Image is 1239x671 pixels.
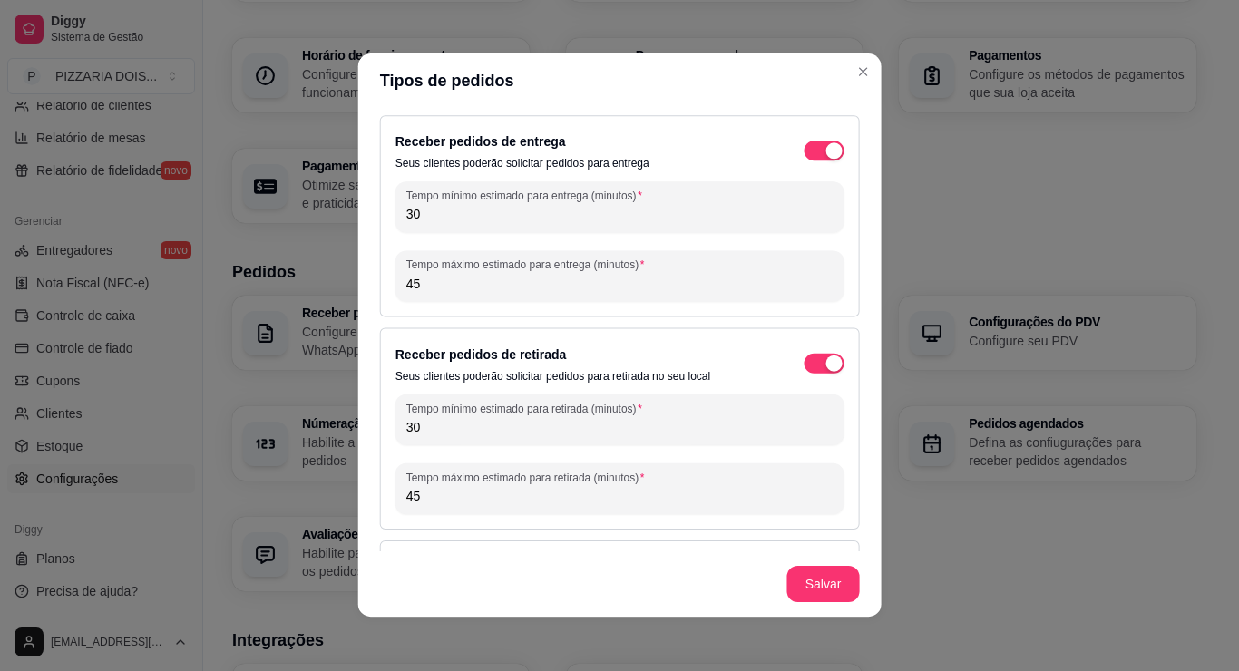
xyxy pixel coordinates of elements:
label: Tempo mínimo estimado para entrega (minutos) [406,189,649,204]
label: Tempo máximo estimado para retirada (minutos) [406,470,651,485]
label: Receber pedidos de retirada [395,347,567,362]
label: Tempo mínimo estimado para retirada (minutos) [406,401,649,416]
input: Tempo mínimo estimado para entrega (minutos) [406,206,834,224]
button: Salvar [786,566,859,602]
button: Close [848,57,877,86]
input: Tempo máximo estimado para entrega (minutos) [406,275,834,293]
p: Seus clientes poderão solicitar pedidos para entrega [395,157,649,171]
label: Receber pedidos de entrega [395,135,566,150]
input: Tempo máximo estimado para retirada (minutos) [406,487,834,505]
label: Tempo máximo estimado para entrega (minutos) [406,258,651,273]
p: Seus clientes poderão solicitar pedidos para retirada no seu local [395,369,710,384]
input: Tempo mínimo estimado para retirada (minutos) [406,418,834,436]
header: Tipos de pedidos [358,53,882,108]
